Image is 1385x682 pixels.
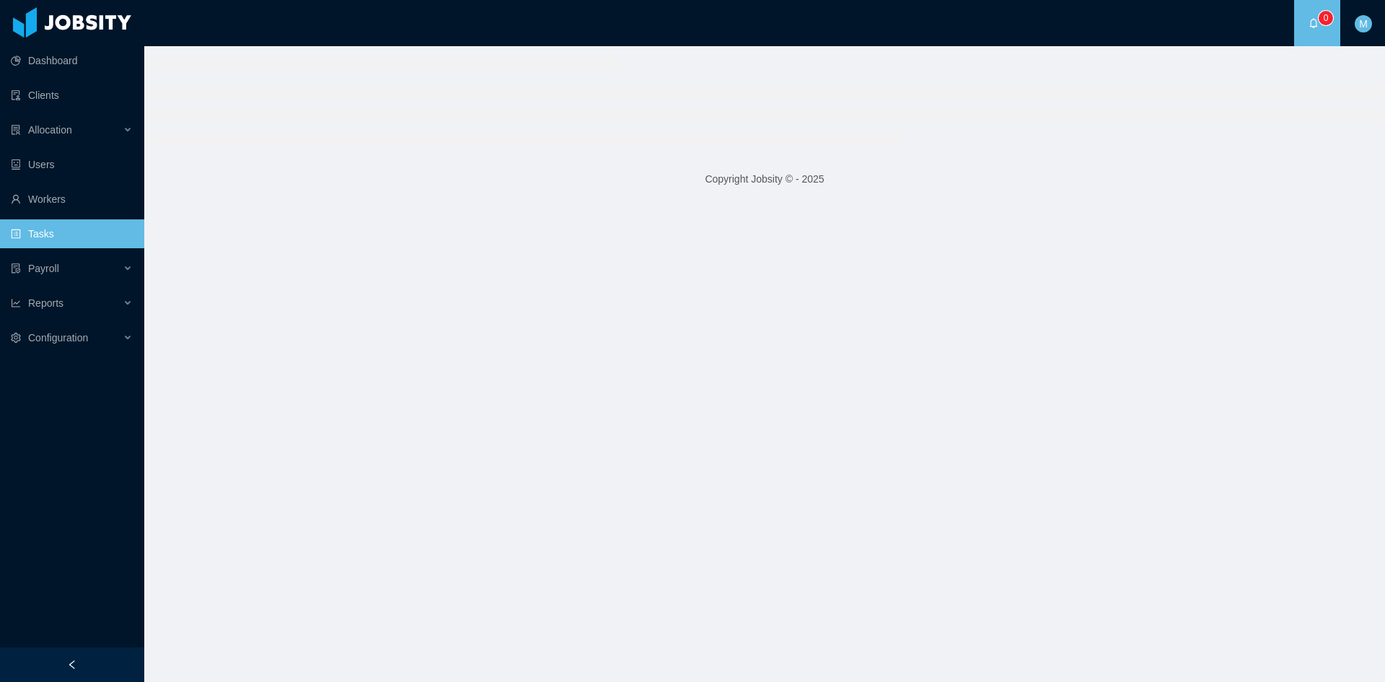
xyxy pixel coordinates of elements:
[11,333,21,343] i: icon: setting
[1359,15,1368,32] span: M
[11,219,133,248] a: icon: profileTasks
[11,46,133,75] a: icon: pie-chartDashboard
[11,185,133,214] a: icon: userWorkers
[11,81,133,110] a: icon: auditClients
[28,297,63,309] span: Reports
[144,154,1385,204] footer: Copyright Jobsity © - 2025
[1309,18,1319,28] i: icon: bell
[11,263,21,274] i: icon: file-protect
[1319,11,1333,25] sup: 0
[28,124,72,136] span: Allocation
[11,298,21,308] i: icon: line-chart
[11,150,133,179] a: icon: robotUsers
[28,332,88,344] span: Configuration
[28,263,59,274] span: Payroll
[11,125,21,135] i: icon: solution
